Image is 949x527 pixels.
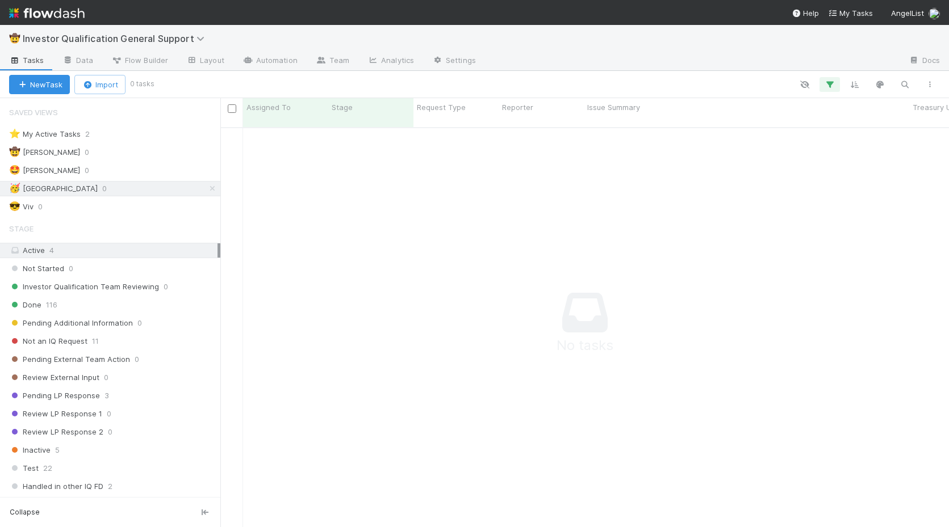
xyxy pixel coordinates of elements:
[9,201,20,211] span: 😎
[891,9,924,18] span: AngelList
[9,370,99,385] span: Review External Input
[9,54,44,66] span: Tasks
[9,461,39,475] span: Test
[246,102,291,113] span: Assigned To
[177,52,233,70] a: Layout
[9,183,20,193] span: 🥳
[9,145,80,159] div: [PERSON_NAME]
[108,479,112,494] span: 2
[587,102,640,113] span: Issue Summary
[9,129,20,138] span: ⭐
[502,102,533,113] span: Reporter
[9,280,159,294] span: Investor Qualification Team Reviewing
[9,3,85,23] img: logo-inverted-e16ddd16eac7371096b0.svg
[38,200,54,214] span: 0
[228,104,236,113] input: Toggle All Rows Selected
[423,52,485,70] a: Settings
[74,75,126,94] button: Import
[9,352,130,366] span: Pending External Team Action
[9,316,133,330] span: Pending Additional Information
[164,280,168,294] span: 0
[9,163,80,178] div: [PERSON_NAME]
[792,7,819,19] div: Help
[9,407,102,421] span: Review LP Response 1
[9,217,34,240] span: Stage
[55,443,60,457] span: 5
[53,52,102,70] a: Data
[9,127,81,141] div: My Active Tasks
[9,101,58,124] span: Saved Views
[137,316,142,330] span: 0
[85,127,101,141] span: 2
[104,389,109,403] span: 3
[108,425,112,439] span: 0
[9,200,34,214] div: Viv
[43,461,52,475] span: 22
[828,7,873,19] a: My Tasks
[9,334,87,348] span: Not an IQ Request
[9,389,100,403] span: Pending LP Response
[900,52,949,70] a: Docs
[85,145,101,159] span: 0
[69,262,73,276] span: 0
[9,243,218,258] div: Active
[9,147,20,157] span: 🤠
[46,298,57,312] span: 116
[332,102,353,113] span: Stage
[92,334,99,348] span: 11
[9,33,20,43] span: 🤠
[307,52,358,70] a: Team
[135,352,139,366] span: 0
[9,165,20,175] span: 🤩
[9,425,103,439] span: Review LP Response 2
[111,54,168,66] span: Flow Builder
[828,9,873,18] span: My Tasks
[9,75,70,94] button: NewTask
[10,507,40,517] span: Collapse
[929,8,940,19] img: avatar_ec94f6e9-05c5-4d36-a6c8-d0cea77c3c29.png
[358,52,423,70] a: Analytics
[49,246,54,255] span: 4
[9,262,64,276] span: Not Started
[23,33,210,44] span: Investor Qualification General Support
[9,298,41,312] span: Done
[9,443,51,457] span: Inactive
[102,182,118,196] span: 0
[417,102,466,113] span: Request Type
[233,52,307,70] a: Automation
[9,479,103,494] span: Handled in other IQ FD
[104,370,108,385] span: 0
[9,182,98,196] div: [GEOGRAPHIC_DATA]
[85,163,101,178] span: 0
[102,52,177,70] a: Flow Builder
[130,79,154,89] small: 0 tasks
[107,407,111,421] span: 0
